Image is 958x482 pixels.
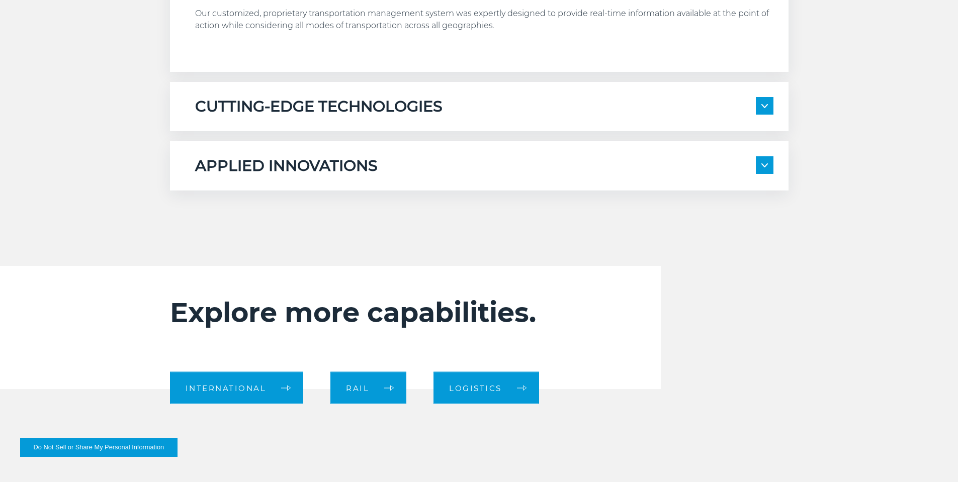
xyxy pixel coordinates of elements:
[330,372,406,404] a: Rail arrow arrow
[433,372,539,404] a: Logistics arrow arrow
[170,372,304,404] a: International arrow arrow
[20,438,178,457] button: Do Not Sell or Share My Personal Information
[908,434,958,482] iframe: Chat Widget
[195,156,378,175] h5: APPLIED INNOVATIONS
[449,384,502,392] span: Logistics
[195,8,773,32] p: Our customized, proprietary transportation management system was expertly designed to provide rea...
[761,104,768,108] img: arrow
[170,296,601,329] h2: Explore more capabilities.
[761,163,768,167] img: arrow
[195,97,443,116] h5: CUTTING-EDGE TECHNOLOGIES
[186,384,267,392] span: International
[346,384,369,392] span: Rail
